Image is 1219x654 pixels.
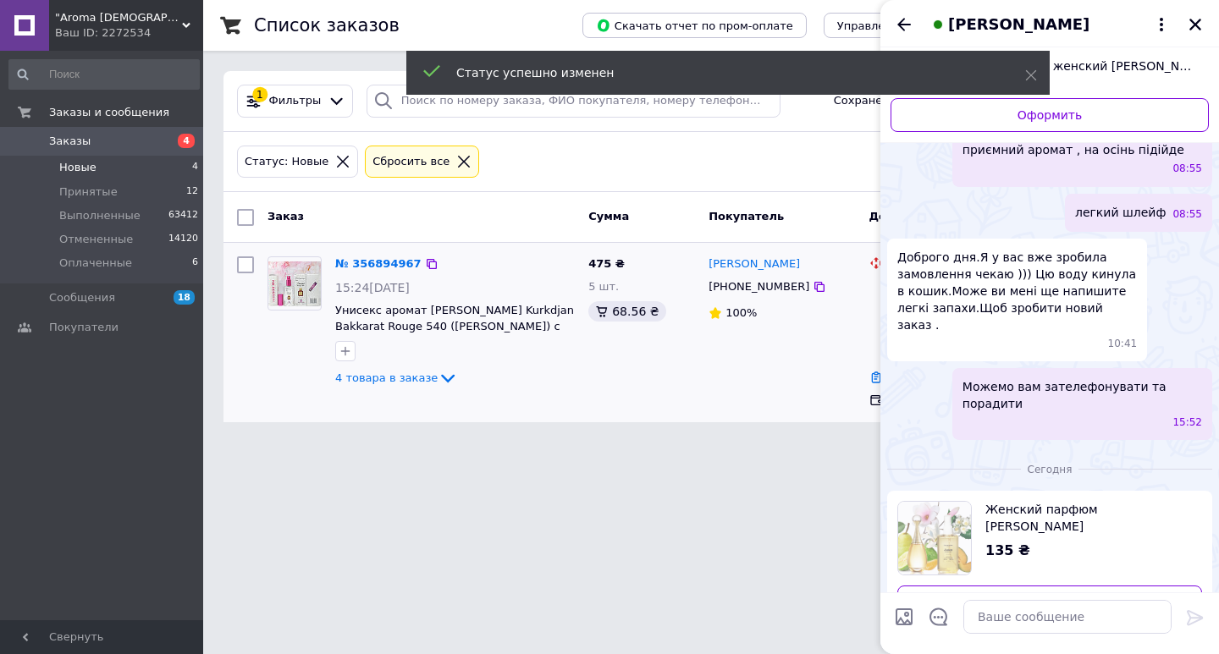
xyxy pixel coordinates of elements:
[834,93,972,109] span: Сохраненные фильтры:
[1021,463,1079,477] span: Сегодня
[59,184,118,200] span: Принятые
[49,105,169,120] span: Заказы и сообщения
[1108,337,1138,351] span: 10:41 26.09.2024
[588,301,665,322] div: 68.56 ₴
[335,304,574,348] a: Унисекс аромат [PERSON_NAME] Kurkdjan Bakkarat Rouge 540 ([PERSON_NAME]) с феромонами 60 мл
[837,19,970,32] span: Управление статусами
[254,15,400,36] h1: Список заказов
[1075,204,1166,222] span: легкий шлейф
[725,306,757,319] span: 100%
[824,13,984,38] button: Управление статусами
[709,280,809,293] span: [PHONE_NUMBER]
[891,58,1209,91] a: Посмотреть товар
[178,134,195,148] span: 4
[588,257,625,270] span: 475 ₴
[963,378,1202,412] span: Можемо вам зателефонувати та порадити
[192,160,198,175] span: 4
[709,210,784,223] span: Покупатель
[928,606,950,628] button: Открыть шаблоны ответов
[985,501,1189,535] span: Женский парфюм [PERSON_NAME] ([PERSON_NAME]) 110 ml
[869,210,989,223] span: Доставка и оплата
[898,502,971,574] img: 3939598720_w640_h640_zhenskij-parfyum-christian.jpg
[596,18,793,33] span: Скачать отчет по пром-оплате
[335,371,458,384] a: 4 товара в заказе
[456,64,983,81] div: Статус успешно изменен
[55,10,182,25] span: "Aroma Lady"
[268,261,321,306] img: Фото товару
[588,280,619,293] span: 5 шт.
[891,98,1209,132] a: Оформить
[985,542,1030,558] span: 135 ₴
[1185,14,1205,35] button: Закрыть
[709,256,800,272] a: [PERSON_NAME]
[335,257,422,270] a: № 356894967
[1172,415,1202,430] span: 15:52 26.09.2024
[59,256,132,271] span: Оплаченные
[168,208,198,223] span: 63412
[588,210,629,223] span: Сумма
[948,14,1089,36] span: [PERSON_NAME]
[369,153,453,171] div: Сбросить все
[252,87,268,102] div: 1
[897,249,1137,333] span: Доброго дня.Я у вас вже зробила замовлення чекаю ))) Цю воду кинула в кошик.Може ви мені ще напиш...
[8,59,200,90] input: Поиск
[168,232,198,247] span: 14120
[887,460,1212,477] div: 12.08.2025
[59,232,133,247] span: Отмененные
[1172,207,1202,222] span: 08:55 26.09.2024
[897,585,1202,619] a: Оформить
[1172,162,1202,176] span: 08:55 26.09.2024
[335,281,410,294] span: 15:24[DATE]
[894,14,914,35] button: Назад
[241,153,332,171] div: Статус: Новые
[59,160,97,175] span: Новые
[940,58,1195,74] span: Тестер VIP Luxury женский [PERSON_NAME] By [PERSON_NAME] ([PERSON_NAME]) 65 мл
[186,184,198,200] span: 12
[49,134,91,149] span: Заказы
[192,256,198,271] span: 6
[268,210,304,223] span: Заказ
[963,141,1184,158] span: приємний аромат , на осінь підійде
[367,85,780,118] input: Поиск по номеру заказа, ФИО покупателя, номеру телефона, Email, номеру накладной
[269,93,322,109] span: Фильтры
[268,256,322,311] a: Фото товару
[335,371,438,384] span: 4 товара в заказе
[49,320,119,335] span: Покупатели
[49,290,115,305] span: Сообщения
[59,208,141,223] span: Выполненные
[582,13,807,38] button: Скачать отчет по пром-оплате
[897,501,1202,575] a: Посмотреть товар
[55,25,203,41] div: Ваш ID: 2272534
[928,14,1172,36] button: [PERSON_NAME]
[174,290,195,305] span: 18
